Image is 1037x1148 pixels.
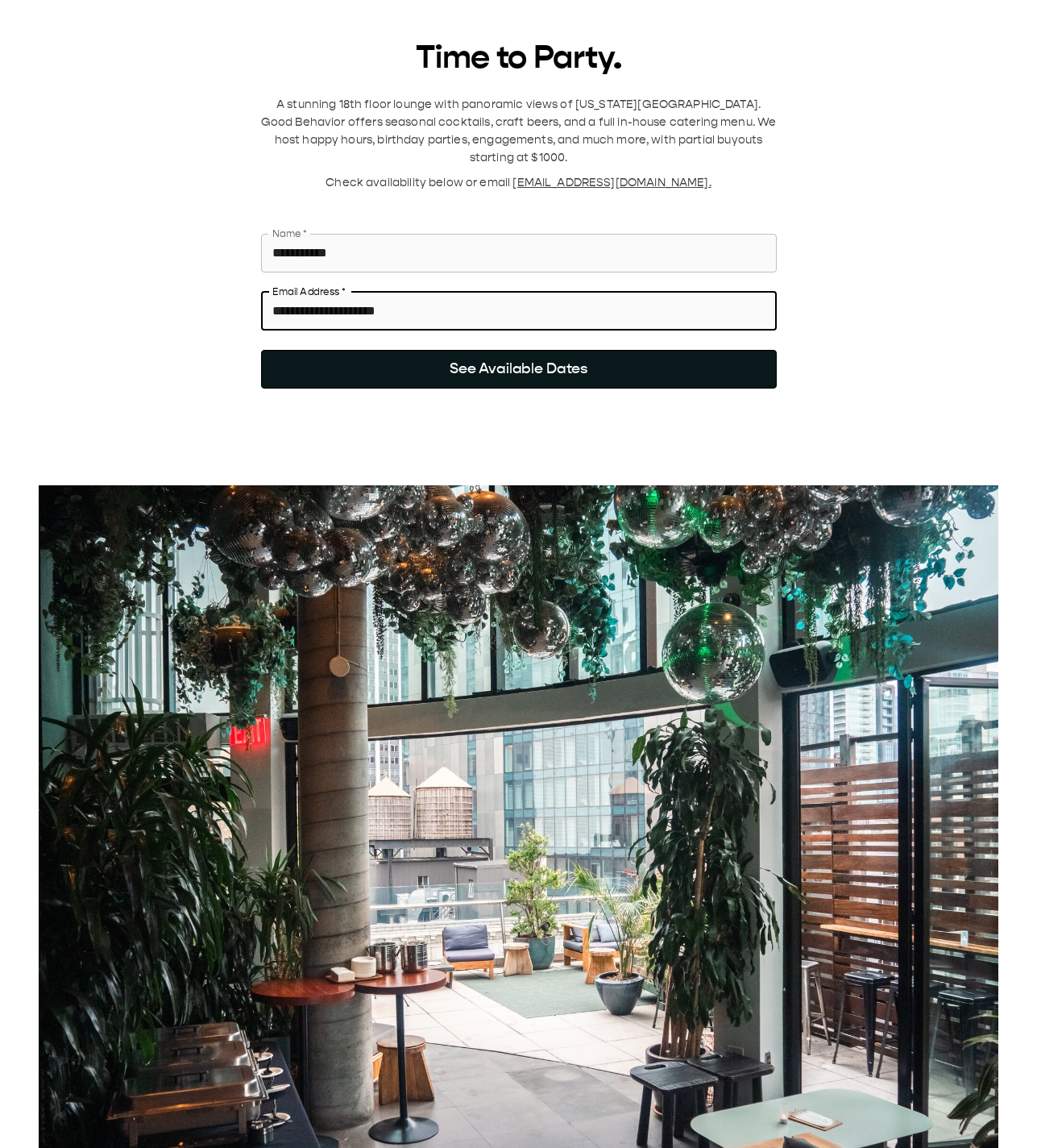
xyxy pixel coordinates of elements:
p: A stunning 18th floor lounge with panoramic views of [US_STATE][GEOGRAPHIC_DATA]. Good Behavior o... [261,96,777,167]
label: Email Address [272,285,345,298]
span: [EMAIL_ADDRESS][DOMAIN_NAME]. [512,176,711,189]
span: Check availability below or email [326,176,512,189]
h1: Time to Party. [261,39,777,77]
label: Name [272,227,307,240]
button: See Available Dates [261,350,777,389]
